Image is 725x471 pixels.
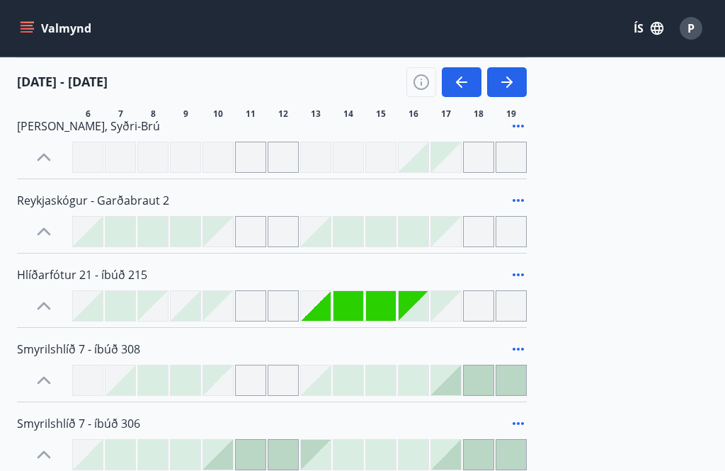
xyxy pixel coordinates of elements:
[246,108,256,120] span: 11
[441,108,451,120] span: 17
[86,108,91,120] span: 6
[376,108,386,120] span: 15
[17,193,169,208] span: Reykjaskógur - Garðabraut 2
[674,11,708,45] button: P
[17,16,97,41] button: menu
[17,341,140,357] span: Smyrilshlíð 7 - íbúð 308
[687,21,695,36] span: P
[278,108,288,120] span: 12
[474,108,484,120] span: 18
[118,108,123,120] span: 7
[17,267,147,283] span: Hlíðarfótur 21 - íbúð 215
[626,16,671,41] button: ÍS
[17,72,108,91] h4: [DATE] - [DATE]
[343,108,353,120] span: 14
[506,108,516,120] span: 19
[17,416,140,431] span: Smyrilshlíð 7 - íbúð 306
[17,118,160,134] span: [PERSON_NAME], Syðri-Brú
[151,108,156,120] span: 8
[213,108,223,120] span: 10
[409,108,418,120] span: 16
[183,108,188,120] span: 9
[311,108,321,120] span: 13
